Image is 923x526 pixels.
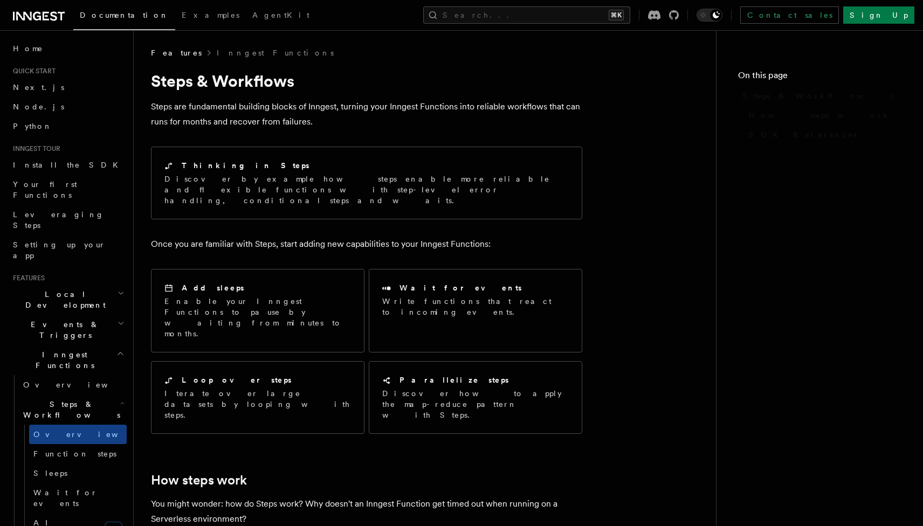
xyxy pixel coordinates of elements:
a: Examples [175,3,246,29]
p: Discover how to apply the map-reduce pattern with Steps. [382,388,569,420]
span: Overview [23,380,134,389]
a: Thinking in StepsDiscover by example how steps enable more reliable and flexible functions with s... [151,147,582,219]
button: Inngest Functions [9,345,127,375]
p: Once you are familiar with Steps, start adding new capabilities to your Inngest Functions: [151,237,582,252]
span: Steps & Workflows [742,91,893,101]
span: Sleeps [33,469,67,477]
span: Local Development [9,289,118,310]
span: Events & Triggers [9,319,118,341]
span: Node.js [13,102,64,111]
h2: Thinking in Steps [182,160,309,171]
a: Wait for eventsWrite functions that react to incoming events. [369,269,582,352]
span: AgentKit [252,11,309,19]
span: Features [151,47,202,58]
span: Leveraging Steps [13,210,104,230]
a: How steps work [151,473,247,488]
a: Function steps [29,444,127,463]
a: Your first Functions [9,175,127,205]
span: Function steps [33,449,116,458]
a: Overview [19,375,127,394]
h2: Wait for events [399,282,522,293]
kbd: ⌘K [609,10,624,20]
p: Iterate over large datasets by looping with steps. [164,388,351,420]
a: Overview [29,425,127,444]
h4: On this page [738,69,901,86]
p: Steps are fundamental building blocks of Inngest, turning your Inngest Functions into reliable wo... [151,99,582,129]
a: Add sleepsEnable your Inngest Functions to pause by waiting from minutes to months. [151,269,364,352]
a: Contact sales [740,6,839,24]
span: Python [13,122,52,130]
a: How steps work [745,106,901,125]
p: Enable your Inngest Functions to pause by waiting from minutes to months. [164,296,351,339]
a: Loop over stepsIterate over large datasets by looping with steps. [151,361,364,434]
a: Leveraging Steps [9,205,127,235]
span: How steps work [749,110,891,121]
h2: Loop over steps [182,375,292,385]
span: Home [13,43,43,54]
span: Setting up your app [13,240,106,260]
p: Write functions that react to incoming events. [382,296,569,317]
a: Install the SDK [9,155,127,175]
span: Next.js [13,83,64,92]
span: Wait for events [33,488,98,508]
button: Events & Triggers [9,315,127,345]
h2: Parallelize steps [399,375,509,385]
span: Install the SDK [13,161,125,169]
span: Documentation [80,11,169,19]
span: Your first Functions [13,180,77,199]
a: Wait for events [29,483,127,513]
a: Node.js [9,97,127,116]
span: SDK References [749,129,857,140]
button: Steps & Workflows [19,394,127,425]
a: Sleeps [29,463,127,483]
span: Quick start [9,67,56,75]
span: Inngest tour [9,144,60,153]
a: Python [9,116,127,136]
span: Inngest Functions [9,349,116,371]
button: Toggle dark mode [697,9,722,22]
span: Examples [182,11,239,19]
p: Discover by example how steps enable more reliable and flexible functions with step-level error h... [164,174,569,206]
a: Home [9,39,127,58]
a: Next.js [9,78,127,97]
h1: Steps & Workflows [151,71,582,91]
button: Local Development [9,285,127,315]
a: Inngest Functions [217,47,334,58]
a: Sign Up [843,6,914,24]
span: Steps & Workflows [19,399,120,420]
span: Overview [33,430,144,439]
span: Features [9,274,45,282]
a: AgentKit [246,3,316,29]
a: SDK References [745,125,901,144]
a: Parallelize stepsDiscover how to apply the map-reduce pattern with Steps. [369,361,582,434]
h2: Add sleeps [182,282,244,293]
a: Setting up your app [9,235,127,265]
button: Search...⌘K [423,6,630,24]
a: Steps & Workflows [738,86,901,106]
a: Documentation [73,3,175,30]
